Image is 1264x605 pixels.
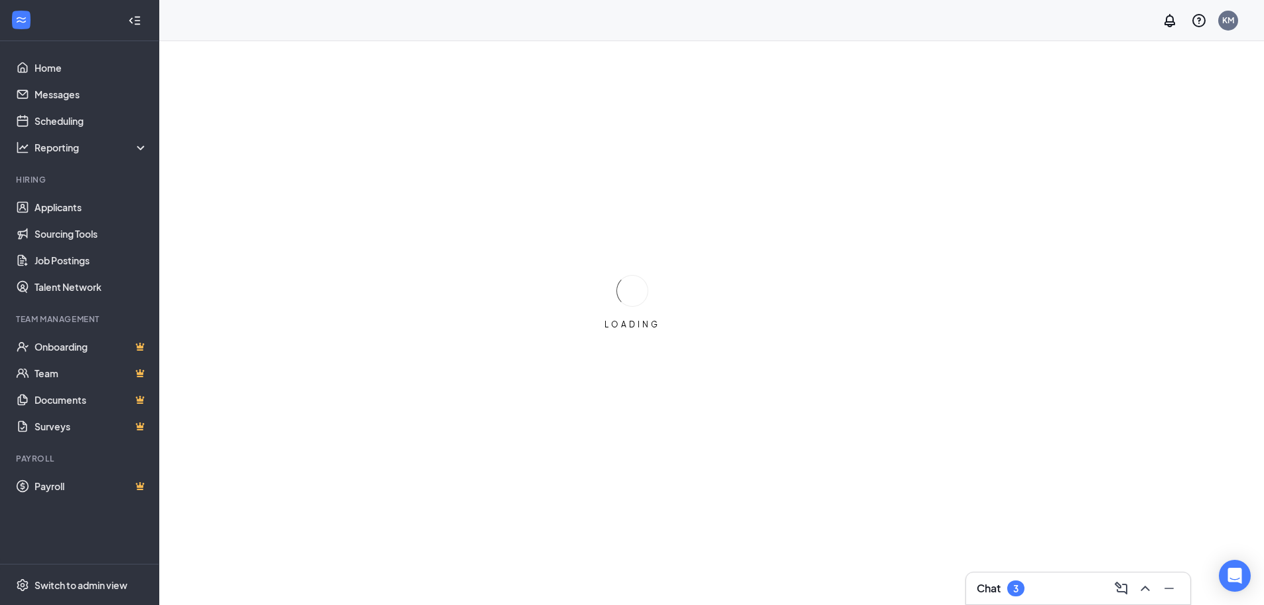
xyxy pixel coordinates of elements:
[1113,580,1129,596] svg: ComposeMessage
[1162,13,1178,29] svg: Notifications
[35,387,148,413] a: DocumentsCrown
[16,141,29,154] svg: Analysis
[1161,580,1177,596] svg: Minimize
[35,413,148,440] a: SurveysCrown
[16,174,145,185] div: Hiring
[35,473,148,499] a: PayrollCrown
[1137,580,1153,596] svg: ChevronUp
[35,220,148,247] a: Sourcing Tools
[1159,578,1180,599] button: Minimize
[35,81,148,108] a: Messages
[35,108,148,134] a: Scheduling
[35,54,148,81] a: Home
[1219,560,1251,592] div: Open Intercom Messenger
[35,274,148,300] a: Talent Network
[35,578,127,592] div: Switch to admin view
[35,141,149,154] div: Reporting
[16,453,145,464] div: Payroll
[1111,578,1132,599] button: ComposeMessage
[35,247,148,274] a: Job Postings
[977,581,1001,596] h3: Chat
[128,14,141,27] svg: Collapse
[599,319,666,330] div: LOADING
[1222,15,1234,26] div: KM
[1191,13,1207,29] svg: QuestionInfo
[35,360,148,387] a: TeamCrown
[35,194,148,220] a: Applicants
[15,13,28,27] svg: WorkstreamLogo
[35,333,148,360] a: OnboardingCrown
[16,313,145,325] div: Team Management
[1013,583,1018,594] div: 3
[1135,578,1156,599] button: ChevronUp
[16,578,29,592] svg: Settings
